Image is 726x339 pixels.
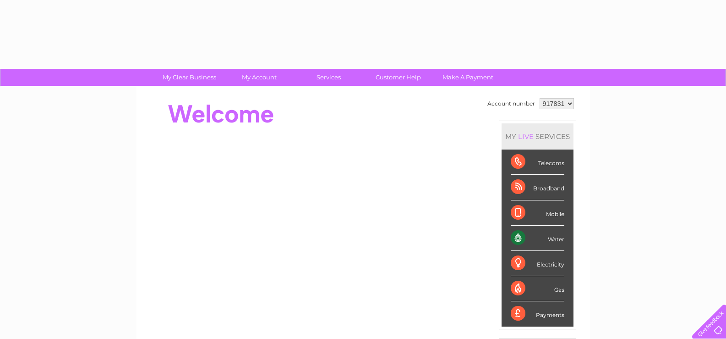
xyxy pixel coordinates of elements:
[516,132,535,141] div: LIVE
[511,150,564,175] div: Telecoms
[502,123,573,150] div: MY SERVICES
[511,226,564,251] div: Water
[511,276,564,301] div: Gas
[485,96,537,111] td: Account number
[291,69,366,86] a: Services
[511,251,564,276] div: Electricity
[152,69,227,86] a: My Clear Business
[511,175,564,200] div: Broadband
[511,301,564,326] div: Payments
[430,69,506,86] a: Make A Payment
[221,69,297,86] a: My Account
[511,200,564,226] div: Mobile
[360,69,436,86] a: Customer Help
